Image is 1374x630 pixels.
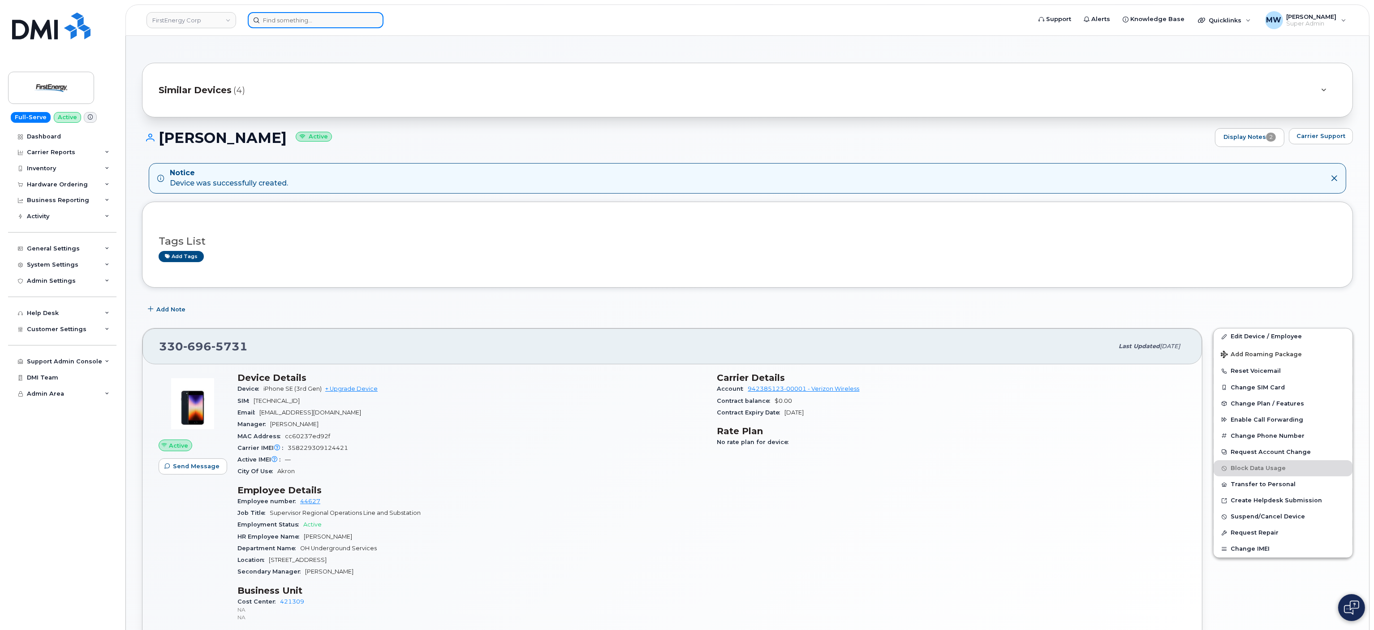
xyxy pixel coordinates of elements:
[1289,128,1353,144] button: Carrier Support
[1214,444,1352,460] button: Request Account Change
[156,305,185,314] span: Add Note
[717,385,748,392] span: Account
[1231,513,1305,520] span: Suspend/Cancel Device
[1214,541,1352,557] button: Change IMEI
[285,433,330,440] span: cc60237ed92f
[269,557,327,563] span: [STREET_ADDRESS]
[285,456,291,463] span: —
[717,397,775,404] span: Contract balance
[237,521,303,528] span: Employment Status
[237,557,269,563] span: Location
[1214,460,1352,476] button: Block Data Usage
[237,606,706,613] p: NA
[1160,343,1180,350] span: [DATE]
[1214,525,1352,541] button: Request Repair
[717,409,785,416] span: Contract Expiry Date
[237,568,305,575] span: Secondary Manager
[1214,328,1352,345] a: Edit Device / Employee
[325,385,378,392] a: + Upgrade Device
[237,468,277,475] span: City Of Use
[159,236,1336,247] h3: Tags List
[1344,600,1359,615] img: Open chat
[1214,363,1352,379] button: Reset Voicemail
[1296,132,1345,140] span: Carrier Support
[280,598,304,605] a: 421309
[1214,412,1352,428] button: Enable Call Forwarding
[159,458,227,475] button: Send Message
[300,545,377,552] span: OH Underground Services
[170,168,288,178] strong: Notice
[785,409,804,416] span: [DATE]
[170,168,288,189] div: Device was successfully created.
[142,301,193,317] button: Add Note
[270,421,319,427] span: [PERSON_NAME]
[237,372,706,383] h3: Device Details
[237,509,270,516] span: Job Title
[1119,343,1160,350] span: Last updated
[296,132,332,142] small: Active
[1214,509,1352,525] button: Suspend/Cancel Device
[263,385,322,392] span: iPhone SE (3rd Gen)
[300,498,320,505] a: 44627
[775,397,793,404] span: $0.00
[159,340,248,353] span: 330
[237,533,304,540] span: HR Employee Name
[259,409,361,416] span: [EMAIL_ADDRESS][DOMAIN_NAME]
[237,456,285,463] span: Active IMEI
[717,426,1186,436] h3: Rate Plan
[237,545,300,552] span: Department Name
[237,433,285,440] span: MAC Address
[237,613,706,621] p: NA
[1266,133,1276,142] span: 2
[254,397,300,404] span: [TECHNICAL_ID]
[211,340,248,353] span: 5731
[1214,476,1352,492] button: Transfer to Personal
[270,509,421,516] span: Supervisor Regional Operations Line and Substation
[183,340,211,353] span: 696
[169,441,188,450] span: Active
[1214,345,1352,363] button: Add Roaming Package
[159,84,232,97] span: Similar Devices
[748,385,860,392] a: 942385123-00001 - Verizon Wireless
[1221,351,1302,359] span: Add Roaming Package
[237,498,300,505] span: Employee number
[237,444,288,451] span: Carrier IMEI
[1215,128,1284,147] a: Display Notes2
[304,533,352,540] span: [PERSON_NAME]
[173,462,220,470] span: Send Message
[1231,416,1303,423] span: Enable Call Forwarding
[305,568,353,575] span: [PERSON_NAME]
[1214,492,1352,509] a: Create Helpdesk Submission
[277,468,295,475] span: Akron
[237,385,263,392] span: Device
[1214,396,1352,412] button: Change Plan / Features
[1214,380,1352,396] button: Change SIM Card
[142,130,1210,146] h1: [PERSON_NAME]
[237,585,706,596] h3: Business Unit
[303,521,322,528] span: Active
[717,439,793,445] span: No rate plan for device
[166,377,220,431] img: image20231002-3703462-1angbar.jpeg
[1214,428,1352,444] button: Change Phone Number
[237,485,706,496] h3: Employee Details
[237,598,280,605] span: Cost Center
[237,421,270,427] span: Manager
[288,444,348,451] span: 358229309124421
[159,251,204,262] a: Add tags
[233,84,245,97] span: (4)
[1231,400,1304,407] span: Change Plan / Features
[237,409,259,416] span: Email
[237,397,254,404] span: SIM
[717,372,1186,383] h3: Carrier Details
